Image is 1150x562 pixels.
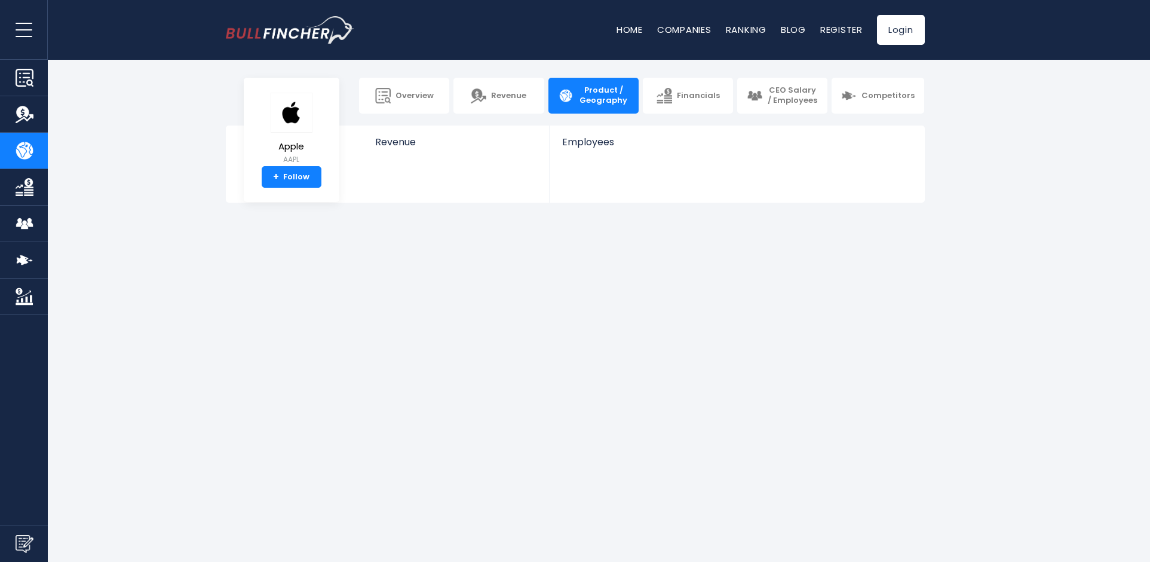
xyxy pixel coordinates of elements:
a: Apple AAPL [270,92,313,167]
a: Financials [643,78,733,114]
a: Revenue [453,78,544,114]
span: CEO Salary / Employees [767,85,818,106]
small: AAPL [271,154,312,165]
img: bullfincher logo [226,16,354,44]
a: Overview [359,78,449,114]
span: Competitors [861,91,915,101]
a: Employees [550,126,737,168]
a: CEO Salary / Employees [737,78,827,114]
span: Product / Geography [578,85,629,106]
a: Ranking [726,23,766,36]
span: Revenue [491,91,526,101]
a: Blog [781,23,806,36]
a: Product / Geography [548,78,639,114]
a: Go to homepage [226,16,354,44]
span: Employees [562,136,725,148]
a: Register [820,23,863,36]
a: +Follow [262,166,321,188]
a: Competitors [832,78,924,114]
span: Apple [271,142,312,152]
strong: + [273,172,279,182]
a: Login [877,15,925,45]
span: Revenue [375,136,538,148]
span: Financials [677,91,720,101]
a: Home [617,23,643,36]
span: Overview [395,91,434,101]
a: Companies [657,23,712,36]
a: Revenue [363,126,550,168]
